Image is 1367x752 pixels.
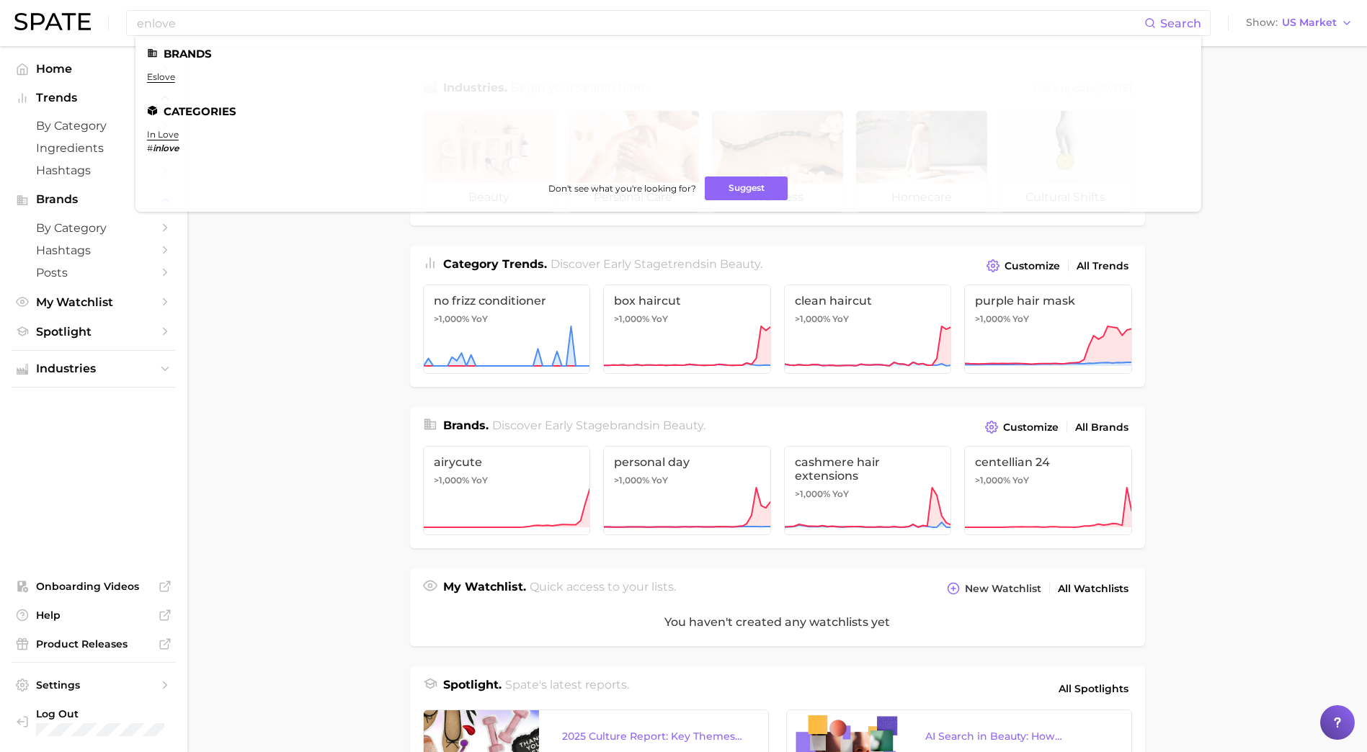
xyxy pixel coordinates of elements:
a: Settings [12,674,176,696]
span: YoY [651,475,668,486]
span: All Watchlists [1058,583,1128,595]
span: cashmere hair extensions [795,455,941,483]
span: YoY [1012,313,1029,325]
a: clean haircut>1,000% YoY [784,285,952,374]
span: Product Releases [36,637,151,650]
span: Onboarding Videos [36,580,151,593]
em: inlove [153,143,179,153]
button: ShowUS Market [1242,14,1356,32]
span: Home [36,62,151,76]
span: personal day [614,455,760,469]
button: Brands [12,189,176,210]
span: no frizz conditioner [434,294,580,308]
a: airycute>1,000% YoY [423,446,591,535]
a: Hashtags [12,159,176,182]
span: beauty [720,257,760,271]
h1: Spotlight. [443,676,502,701]
span: # [147,143,153,153]
span: Don't see what you're looking for? [548,183,696,194]
span: >1,000% [795,488,830,499]
span: Show [1246,19,1278,27]
h1: My Watchlist. [443,578,526,599]
a: box haircut>1,000% YoY [603,285,771,374]
span: All Brands [1075,421,1128,434]
a: Ingredients [12,137,176,159]
button: Trends [12,87,176,109]
span: Hashtags [36,164,151,177]
span: >1,000% [614,313,649,324]
span: >1,000% [795,313,830,324]
span: by Category [36,221,151,235]
a: Onboarding Videos [12,576,176,597]
a: purple hair mask>1,000% YoY [964,285,1132,374]
a: All Brands [1072,418,1132,437]
span: Settings [36,679,151,691]
span: YoY [1012,475,1029,486]
li: Categories [147,105,1190,117]
div: AI Search in Beauty: How Consumers Are Using ChatGPT vs. Google Search [925,728,1108,745]
span: centellian 24 [975,455,1121,469]
span: Discover Early Stage trends in . [551,257,762,271]
span: Customize [1003,421,1059,434]
span: Ingredients [36,141,151,155]
span: YoY [832,488,849,500]
a: All Watchlists [1054,579,1132,599]
div: 2025 Culture Report: Key Themes That Are Shaping Consumer Demand [562,728,745,745]
span: Brands [36,193,151,206]
span: Log Out [36,707,221,720]
span: Hashtags [36,243,151,257]
span: My Watchlist [36,295,151,309]
a: in love [147,129,179,140]
a: centellian 24>1,000% YoY [964,446,1132,535]
span: >1,000% [434,475,469,485]
a: Log out. Currently logged in with e-mail michael.manket@voyantbeauty.com. [12,703,176,740]
span: Category Trends . [443,257,547,271]
button: Customize [983,256,1063,276]
a: personal day>1,000% YoY [603,446,771,535]
span: YoY [832,313,849,325]
span: beauty [663,418,703,432]
span: airycute [434,455,580,469]
a: Posts [12,261,176,284]
a: Hashtags [12,239,176,261]
span: clean haircut [795,294,941,308]
h2: Quick access to your lists. [530,578,676,599]
span: Customize [1005,260,1060,272]
a: All Trends [1073,256,1132,276]
span: YoY [471,475,488,486]
span: YoY [471,313,488,325]
span: >1,000% [614,475,649,485]
a: Home [12,58,176,80]
a: Spotlight [12,321,176,343]
button: Industries [12,358,176,380]
a: My Watchlist [12,291,176,313]
span: Industries [36,362,151,375]
span: purple hair mask [975,294,1121,308]
button: Suggest [705,176,788,200]
span: by Category [36,119,151,133]
button: Customize [981,417,1061,437]
h2: Spate's latest reports. [505,676,629,701]
a: no frizz conditioner>1,000% YoY [423,285,591,374]
span: US Market [1282,19,1337,27]
span: Posts [36,266,151,279]
span: >1,000% [975,475,1010,485]
span: YoY [651,313,668,325]
span: Trends [36,91,151,104]
span: box haircut [614,294,760,308]
input: Search here for a brand, industry, or ingredient [135,11,1144,35]
span: Discover Early Stage brands in . [492,418,705,432]
span: All Trends [1077,260,1128,272]
span: Help [36,609,151,622]
a: Help [12,604,176,626]
a: All Spotlights [1055,676,1132,701]
span: Brands . [443,418,489,432]
span: All Spotlights [1059,680,1128,697]
span: >1,000% [975,313,1010,324]
img: SPATE [14,13,91,30]
span: Search [1160,17,1201,30]
span: Spotlight [36,325,151,339]
li: Brands [147,48,1190,60]
a: by Category [12,217,176,239]
span: New Watchlist [965,583,1041,595]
